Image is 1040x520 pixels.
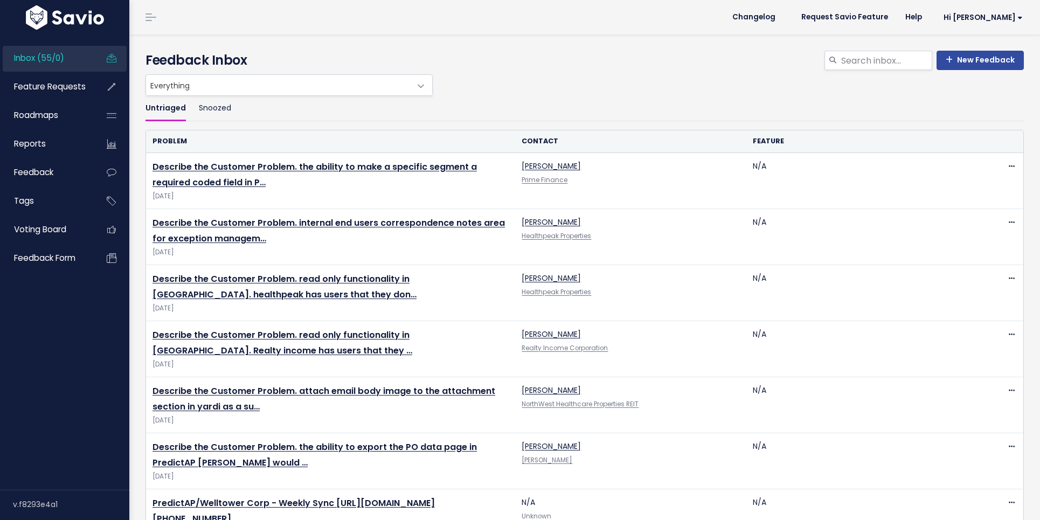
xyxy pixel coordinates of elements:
[14,195,34,206] span: Tags
[522,329,581,339] a: [PERSON_NAME]
[13,490,129,518] div: v.f8293e4a1
[746,377,977,433] td: N/A
[23,5,107,30] img: logo-white.9d6f32f41409.svg
[3,189,89,213] a: Tags
[746,321,977,377] td: N/A
[522,385,581,396] a: [PERSON_NAME]
[152,385,495,413] a: Describe the Customer Problem. attach email body image to the attachment section in yardi as a su…
[897,9,931,25] a: Help
[515,130,746,152] th: Contact
[3,217,89,242] a: Voting Board
[944,13,1023,22] span: Hi [PERSON_NAME]
[732,13,775,21] span: Changelog
[793,9,897,25] a: Request Savio Feature
[146,75,411,95] span: Everything
[152,217,505,245] a: Describe the Customer Problem. internal end users correspondence notes area for exception managem…
[3,74,89,99] a: Feature Requests
[152,161,477,189] a: Describe the Customer Problem. the ability to make a specific segment a required coded field in P…
[14,224,66,235] span: Voting Board
[522,232,591,240] a: Healthpeak Properties
[3,160,89,185] a: Feedback
[522,161,581,171] a: [PERSON_NAME]
[746,209,977,265] td: N/A
[522,441,581,452] a: [PERSON_NAME]
[199,96,231,121] a: Snoozed
[522,273,581,283] a: [PERSON_NAME]
[152,191,509,202] span: [DATE]
[746,433,977,489] td: N/A
[145,96,1024,121] ul: Filter feature requests
[152,415,509,426] span: [DATE]
[14,252,75,264] span: Feedback form
[522,217,581,227] a: [PERSON_NAME]
[937,51,1024,70] a: New Feedback
[522,176,567,184] a: Prime Finance
[522,400,639,408] a: NorthWest Healthcare Properties REIT
[145,74,433,96] span: Everything
[152,471,509,482] span: [DATE]
[152,303,509,314] span: [DATE]
[522,288,591,296] a: Healthpeak Properties
[840,51,932,70] input: Search inbox...
[145,96,186,121] a: Untriaged
[152,247,509,258] span: [DATE]
[3,131,89,156] a: Reports
[931,9,1031,26] a: Hi [PERSON_NAME]
[145,51,1024,70] h4: Feedback Inbox
[522,344,608,352] a: Realty Income Corporation
[14,109,58,121] span: Roadmaps
[146,130,515,152] th: Problem
[152,359,509,370] span: [DATE]
[746,130,977,152] th: Feature
[14,81,86,92] span: Feature Requests
[152,329,412,357] a: Describe the Customer Problem. read only functionality in [GEOGRAPHIC_DATA]. Realty income has us...
[3,246,89,271] a: Feedback form
[14,138,46,149] span: Reports
[152,273,417,301] a: Describe the Customer Problem. read only functionality in [GEOGRAPHIC_DATA]. healthpeak has users...
[522,456,572,464] a: [PERSON_NAME]
[746,265,977,321] td: N/A
[14,52,64,64] span: Inbox (55/0)
[3,103,89,128] a: Roadmaps
[746,153,977,209] td: N/A
[14,167,53,178] span: Feedback
[152,441,477,469] a: Describe the Customer Problem. the ability to export the PO data page in PredictAP [PERSON_NAME] ...
[3,46,89,71] a: Inbox (55/0)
